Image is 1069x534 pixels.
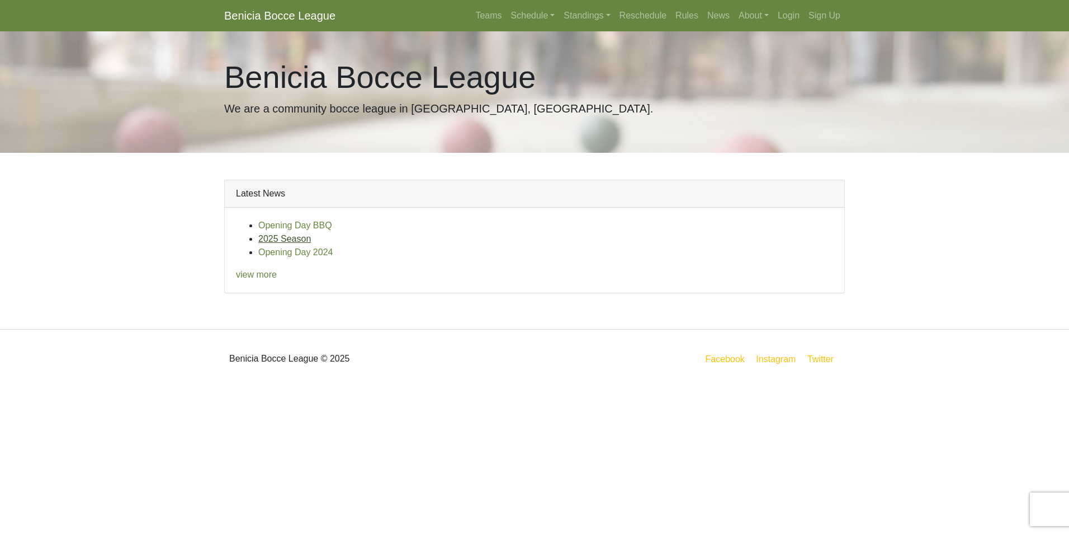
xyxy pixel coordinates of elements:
a: Standings [559,4,614,27]
a: Reschedule [615,4,671,27]
div: Benicia Bocce League © 2025 [216,339,534,379]
p: We are a community bocce league in [GEOGRAPHIC_DATA], [GEOGRAPHIC_DATA]. [224,100,845,117]
h1: Benicia Bocce League [224,58,845,96]
a: view more [236,270,277,279]
a: Login [773,4,804,27]
a: Opening Day BBQ [258,221,332,230]
a: Sign Up [804,4,845,27]
a: Opening Day 2024 [258,247,333,257]
a: Schedule [507,4,560,27]
a: About [734,4,773,27]
a: Facebook [703,352,747,366]
a: Rules [671,4,703,27]
a: Twitter [805,352,843,366]
div: Latest News [225,180,844,208]
a: Benicia Bocce League [224,4,335,27]
a: Teams [471,4,506,27]
a: News [703,4,734,27]
a: Instagram [754,352,798,366]
a: 2025 Season [258,234,311,243]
